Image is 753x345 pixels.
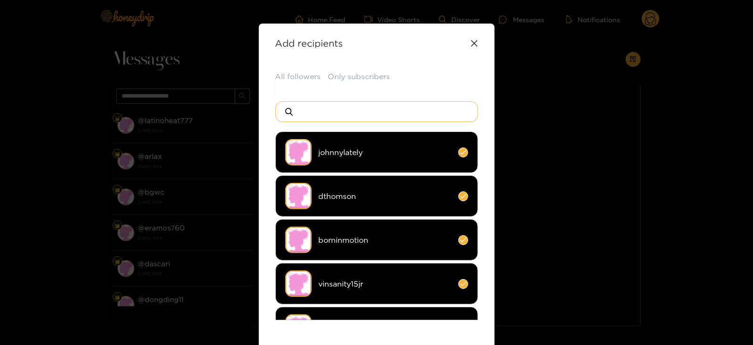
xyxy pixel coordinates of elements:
[275,71,321,82] button: All followers
[319,191,451,202] span: dthomson
[285,139,312,165] img: no-avatar.png
[275,38,343,49] strong: Add recipients
[319,279,451,289] span: vinsanity15jr
[285,227,312,253] img: no-avatar.png
[319,147,451,158] span: johnnylately
[285,271,312,297] img: no-avatar.png
[319,235,451,246] span: borninmotion
[285,183,312,209] img: no-avatar.png
[285,314,312,341] img: no-avatar.png
[328,71,390,82] button: Only subscribers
